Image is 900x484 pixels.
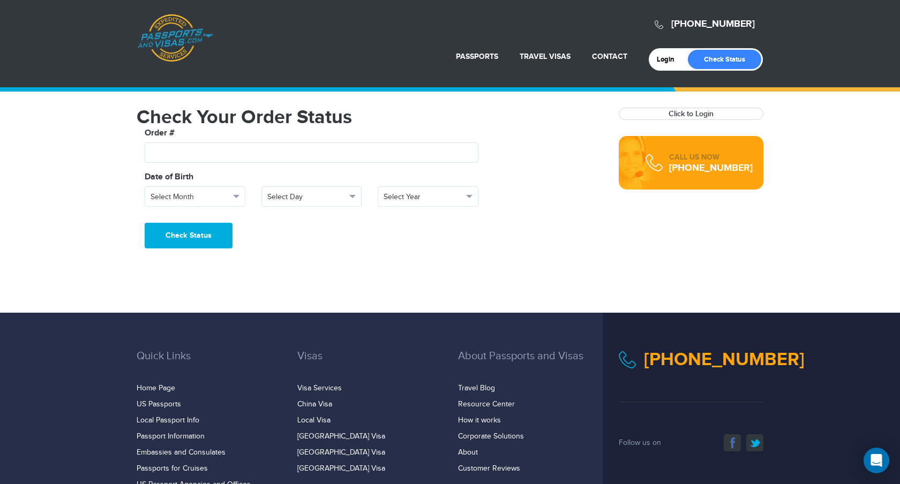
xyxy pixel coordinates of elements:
a: [PHONE_NUMBER] [671,18,755,30]
div: Open Intercom Messenger [864,448,889,473]
a: twitter [746,434,763,451]
h3: Quick Links [137,350,281,378]
button: Check Status [145,223,232,248]
a: Embassies and Consulates [137,448,226,457]
button: Select Year [378,186,478,207]
a: About [458,448,478,457]
a: US Passports [137,400,181,409]
a: Click to Login [669,109,714,118]
a: [GEOGRAPHIC_DATA] Visa [297,464,385,473]
h3: Visas [297,350,442,378]
h3: About Passports and Visas [458,350,603,378]
span: Select Day [267,192,347,202]
a: Travel Visas [520,52,571,61]
h1: Check Your Order Status [137,108,603,127]
a: Passports [456,52,498,61]
a: Home Page [137,384,175,392]
a: facebook [724,434,741,451]
a: Local Passport Info [137,416,199,425]
a: [GEOGRAPHIC_DATA] Visa [297,448,385,457]
a: Check Status [688,50,761,69]
a: Customer Reviews [458,464,520,473]
a: [GEOGRAPHIC_DATA] Visa [297,432,385,441]
a: Contact [592,52,627,61]
a: Travel Blog [458,384,495,392]
a: Passport Information [137,432,205,441]
label: Date of Birth [145,171,193,184]
a: Passports & [DOMAIN_NAME] [137,14,213,62]
a: Resource Center [458,400,515,409]
a: Login [657,55,682,64]
span: Select Month [151,192,230,202]
a: Passports for Cruises [137,464,208,473]
div: [PHONE_NUMBER] [669,163,753,173]
div: CALL US NOW [669,152,753,163]
a: Corporate Solutions [458,432,524,441]
a: China Visa [297,400,332,409]
span: Follow us on [619,438,661,447]
a: Local Visa [297,416,331,425]
a: How it works [458,416,501,425]
button: Select Day [261,186,362,207]
button: Select Month [145,186,245,207]
label: Order # [145,127,175,140]
a: Visa Services [297,384,342,392]
a: [PHONE_NUMBER] [644,349,805,370]
span: Select Year [384,192,463,202]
